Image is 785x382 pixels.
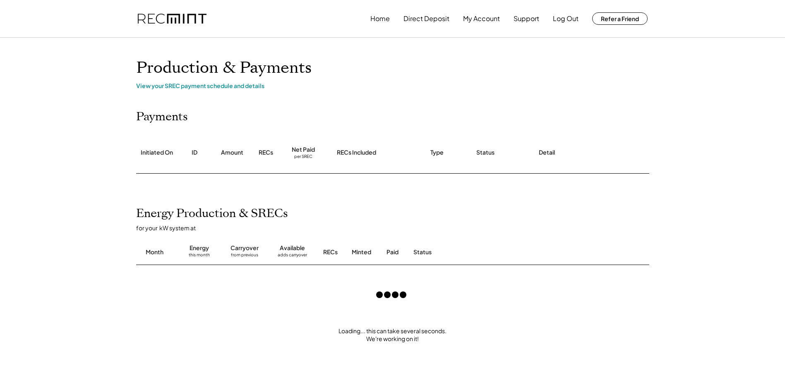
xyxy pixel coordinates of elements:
[592,12,648,25] button: Refer a Friend
[192,148,197,157] div: ID
[294,154,312,160] div: per SREC
[141,148,173,157] div: Initiated On
[514,10,539,27] button: Support
[221,148,243,157] div: Amount
[463,10,500,27] button: My Account
[230,244,259,252] div: Carryover
[189,252,210,260] div: this month
[136,82,649,89] div: View your SREC payment schedule and details
[138,14,206,24] img: recmint-logotype%403x.png
[136,58,649,78] h1: Production & Payments
[259,148,273,157] div: RECs
[292,146,315,154] div: Net Paid
[280,244,305,252] div: Available
[136,224,658,232] div: for your kW system at
[146,248,163,256] div: Month
[476,148,495,157] div: Status
[539,148,555,157] div: Detail
[136,110,188,124] h2: Payments
[128,327,658,343] div: Loading... this can take several seconds. We're working on it!
[553,10,579,27] button: Log Out
[370,10,390,27] button: Home
[323,248,338,256] div: RECs
[278,252,307,260] div: adds carryover
[386,248,399,256] div: Paid
[231,252,258,260] div: from previous
[337,148,376,157] div: RECs Included
[413,248,554,256] div: Status
[352,248,371,256] div: Minted
[430,148,444,157] div: Type
[190,244,209,252] div: Energy
[403,10,449,27] button: Direct Deposit
[136,207,288,221] h2: Energy Production & SRECs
